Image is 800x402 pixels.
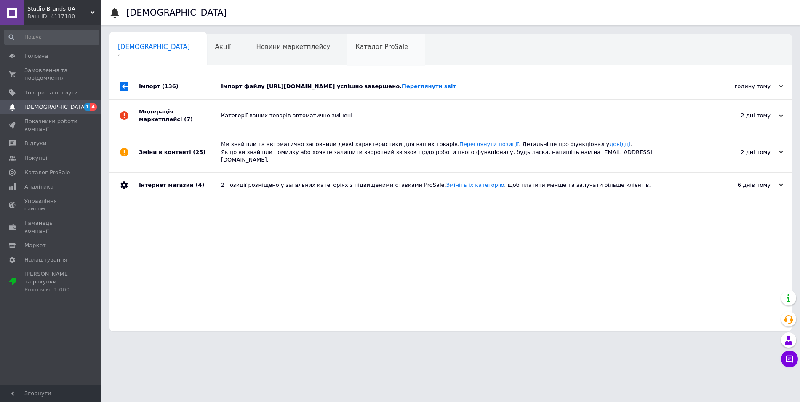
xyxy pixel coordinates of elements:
input: Пошук [4,30,99,45]
span: Studio Brands UA [27,5,91,13]
div: 2 позиції розміщено у загальних категоріях з підвищеними ставками ProSale. , щоб платити менше та... [221,181,699,189]
span: Налаштування [24,256,67,264]
span: 1 [355,52,408,59]
span: [PERSON_NAME] та рахунки [24,270,78,294]
span: (7) [184,116,193,122]
span: Акції [215,43,231,51]
a: Переглянути позиції [459,141,519,147]
span: Аналітика [24,183,53,191]
div: Ваш ID: 4117180 [27,13,101,20]
span: Головна [24,52,48,60]
div: 6 днів тому [699,181,783,189]
span: [DEMOGRAPHIC_DATA] [118,43,190,51]
span: Відгуки [24,140,46,147]
div: Інтернет магазин [139,173,221,198]
div: Категорії ваших товарів автоматично змінені [221,112,699,119]
span: 4 [118,52,190,59]
a: Змініть їх категорію [446,182,504,188]
div: Ми знайшли та автоматично заповнили деякі характеристики для ваших товарів. . Детальніше про функ... [221,140,699,164]
span: 4 [90,103,97,111]
span: Замовлення та повідомлення [24,67,78,82]
span: (4) [195,182,204,188]
span: Новини маркетплейсу [256,43,330,51]
div: Імпорт [139,74,221,99]
div: годину тому [699,83,783,90]
span: Каталог ProSale [355,43,408,51]
span: Гаманець компанії [24,219,78,235]
div: Prom мікс 1 000 [24,286,78,294]
span: Товари та послуги [24,89,78,97]
div: Зміни в контенті [139,132,221,172]
span: Каталог ProSale [24,169,70,176]
div: 2 дні тому [699,148,783,156]
span: Управління сайтом [24,197,78,213]
span: Покупці [24,154,47,162]
span: Маркет [24,242,46,249]
h1: [DEMOGRAPHIC_DATA] [126,8,227,18]
button: Чат з покупцем [781,351,798,367]
span: Показники роботи компанії [24,118,78,133]
div: Модерація маркетплейсі [139,100,221,132]
span: (25) [193,149,205,155]
a: довідці [609,141,630,147]
span: [DEMOGRAPHIC_DATA] [24,103,87,111]
span: (136) [162,83,179,89]
span: 1 [84,103,91,111]
a: Переглянути звіт [402,83,456,89]
div: 2 дні тому [699,112,783,119]
div: Імпорт файлу [URL][DOMAIN_NAME] успішно завершено. [221,83,699,90]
